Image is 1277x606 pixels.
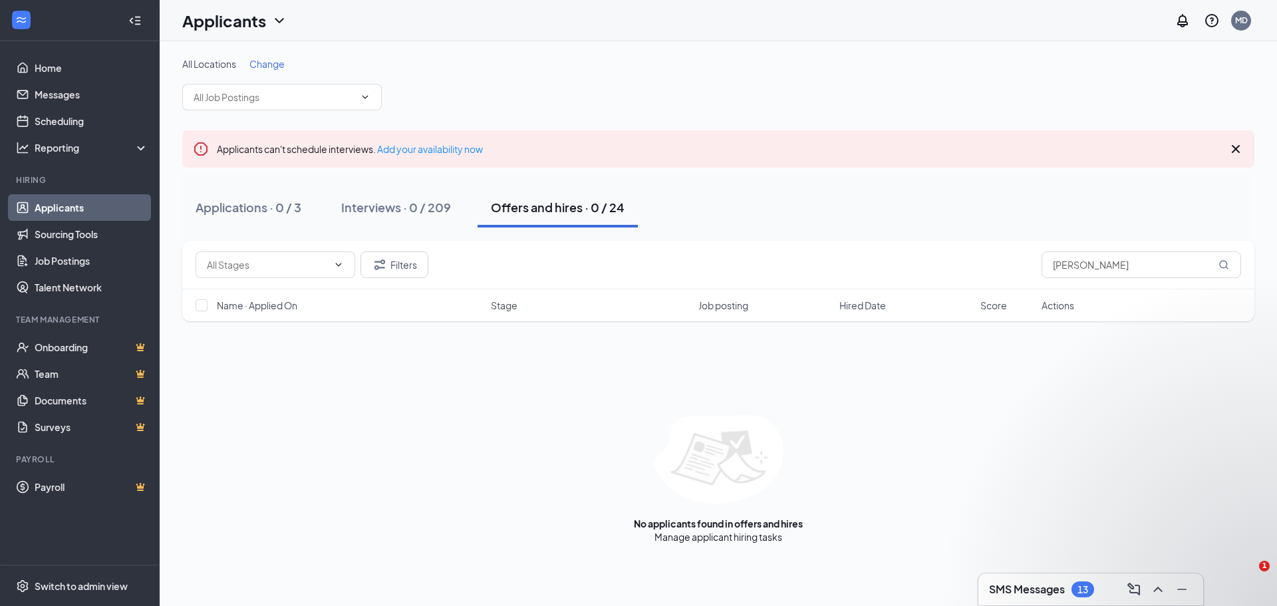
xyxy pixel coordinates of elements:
[1150,581,1166,597] svg: ChevronUp
[1126,581,1142,597] svg: ComposeMessage
[217,143,483,155] span: Applicants can't schedule interviews.
[35,474,148,500] a: PayrollCrown
[377,143,483,155] a: Add your availability now
[35,387,148,414] a: DocumentsCrown
[35,361,148,387] a: TeamCrown
[271,13,287,29] svg: ChevronDown
[1204,13,1220,29] svg: QuestionInfo
[341,199,451,216] div: Interviews · 0 / 209
[491,199,625,216] div: Offers and hires · 0 / 24
[989,582,1065,597] h3: SMS Messages
[1235,15,1248,26] div: MD
[1123,579,1145,600] button: ComposeMessage
[333,259,344,270] svg: ChevronDown
[194,90,355,104] input: All Job Postings
[654,530,782,543] div: Manage applicant hiring tasks
[35,414,148,440] a: SurveysCrown
[1171,579,1193,600] button: Minimize
[1174,581,1190,597] svg: Minimize
[1042,299,1074,312] span: Actions
[698,299,748,312] span: Job posting
[16,174,146,186] div: Hiring
[35,274,148,301] a: Talent Network
[16,454,146,465] div: Payroll
[193,141,209,157] svg: Error
[249,58,285,70] span: Change
[491,299,517,312] span: Stage
[217,299,297,312] span: Name · Applied On
[207,257,328,272] input: All Stages
[980,299,1007,312] span: Score
[35,194,148,221] a: Applicants
[1175,13,1191,29] svg: Notifications
[839,299,886,312] span: Hired Date
[372,257,388,273] svg: Filter
[182,9,266,32] h1: Applicants
[1147,579,1169,600] button: ChevronUp
[360,251,428,278] button: Filter Filters
[1218,259,1229,270] svg: MagnifyingGlass
[35,579,128,593] div: Switch to admin view
[1077,584,1088,595] div: 13
[35,221,148,247] a: Sourcing Tools
[196,199,301,216] div: Applications · 0 / 3
[1232,561,1264,593] iframe: Intercom live chat
[16,579,29,593] svg: Settings
[35,247,148,274] a: Job Postings
[35,81,148,108] a: Messages
[634,517,803,530] div: No applicants found in offers and hires
[360,92,370,102] svg: ChevronDown
[15,13,28,27] svg: WorkstreamLogo
[128,14,142,27] svg: Collapse
[16,141,29,154] svg: Analysis
[35,141,149,154] div: Reporting
[654,414,783,504] img: empty-state
[35,108,148,134] a: Scheduling
[182,58,236,70] span: All Locations
[1228,141,1244,157] svg: Cross
[35,334,148,361] a: OnboardingCrown
[35,55,148,81] a: Home
[1042,251,1241,278] input: Search in offers and hires
[1259,561,1270,571] span: 1
[16,314,146,325] div: Team Management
